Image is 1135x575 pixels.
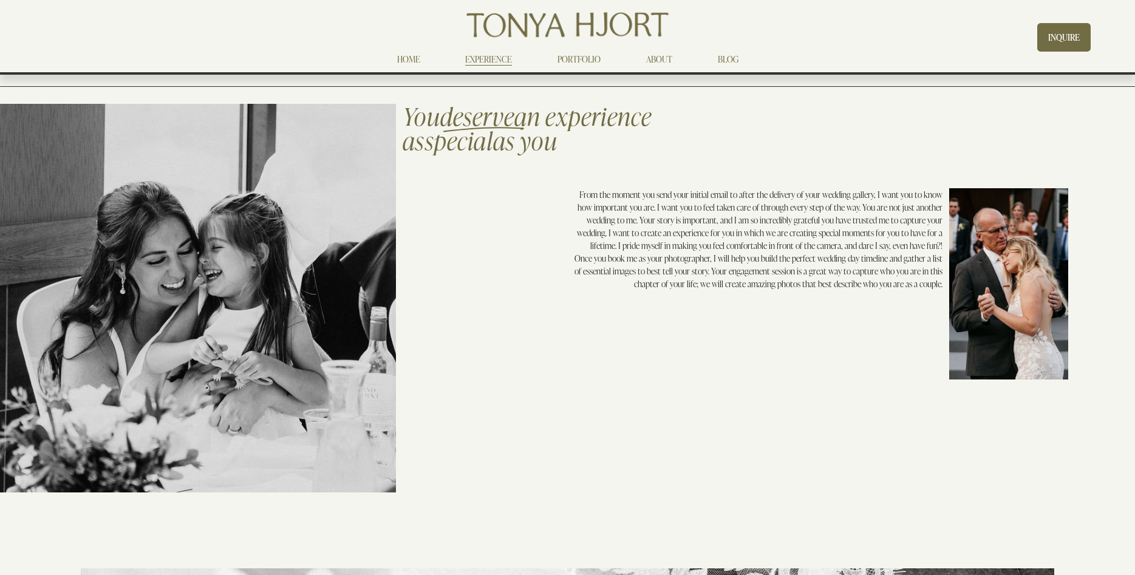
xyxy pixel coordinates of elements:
[440,100,514,132] em: deserve
[425,124,493,156] em: special
[397,52,420,67] a: HOME
[718,52,738,67] a: BLOG
[465,52,512,67] a: EXPERIENCE
[464,8,671,42] img: Tonya Hjort
[646,52,672,67] a: ABOUT
[557,52,601,67] a: PORTFOLIO
[1037,23,1091,52] a: INQUIRE
[571,188,942,290] p: From the moment you send your initial email to after the delivery of your wedding gallery, I want...
[403,100,652,156] span: an experience as as you
[403,100,440,132] span: You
